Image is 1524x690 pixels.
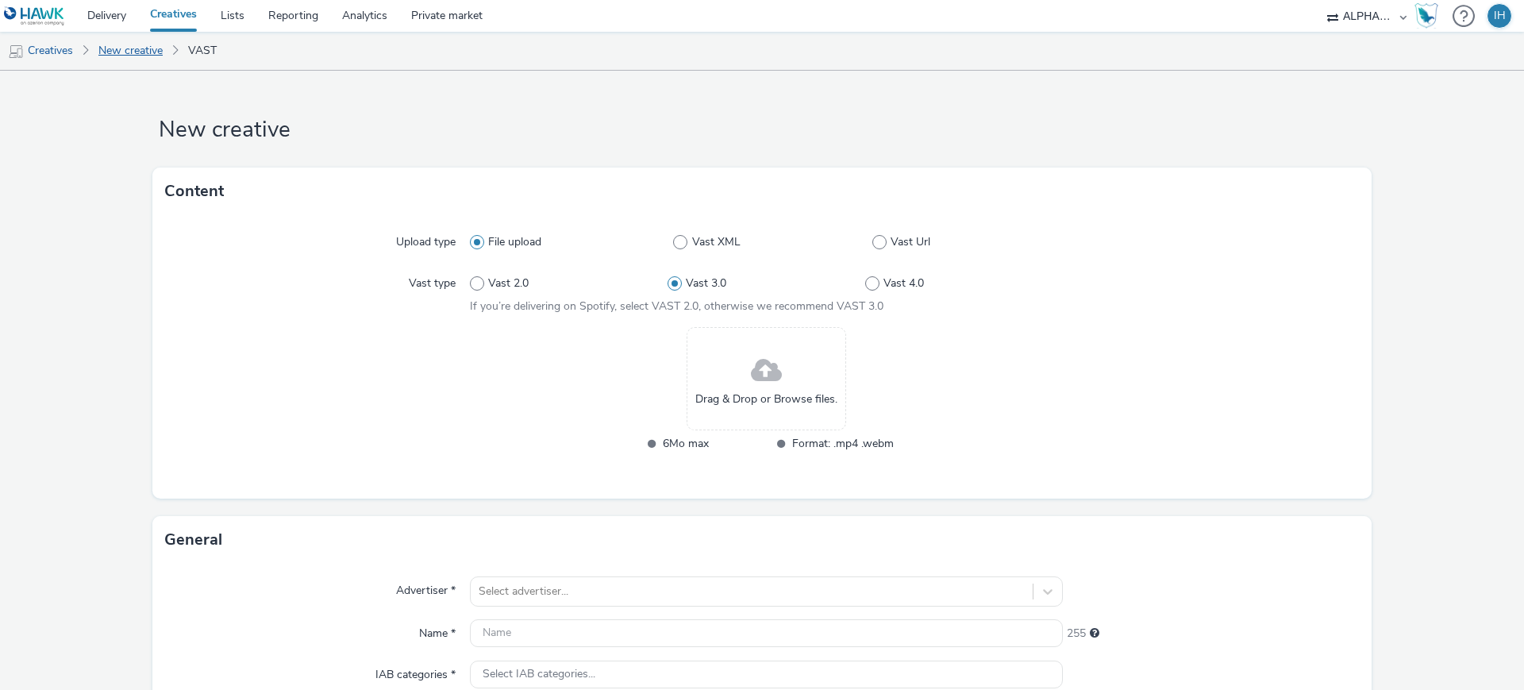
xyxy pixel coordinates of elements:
[883,276,924,291] span: Vast 4.0
[686,276,726,291] span: Vast 3.0
[891,234,930,250] span: Vast Url
[402,269,462,291] label: Vast type
[8,44,24,60] img: mobile
[4,6,65,26] img: undefined Logo
[1414,3,1445,29] a: Hawk Academy
[483,668,595,681] span: Select IAB categories...
[1494,4,1506,28] div: IH
[1067,626,1086,642] span: 255
[413,619,462,642] label: Name *
[164,179,224,203] h3: Content
[369,661,462,683] label: IAB categories *
[390,228,462,250] label: Upload type
[692,234,741,250] span: Vast XML
[470,299,883,314] span: If you’re delivering on Spotify, select VAST 2.0, otherwise we recommend VAST 3.0
[663,434,764,453] span: 6Mo max
[1090,626,1099,642] div: Maximum 255 characters
[792,434,894,453] span: Format: .mp4 .webm
[164,528,222,552] h3: General
[90,32,171,70] a: New creative
[152,115,1372,145] h1: New creative
[390,576,462,599] label: Advertiser *
[695,391,837,407] span: Drag & Drop or Browse files.
[488,276,529,291] span: Vast 2.0
[488,234,541,250] span: File upload
[180,32,225,70] a: VAST
[1414,3,1438,29] img: Hawk Academy
[470,619,1063,647] input: Name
